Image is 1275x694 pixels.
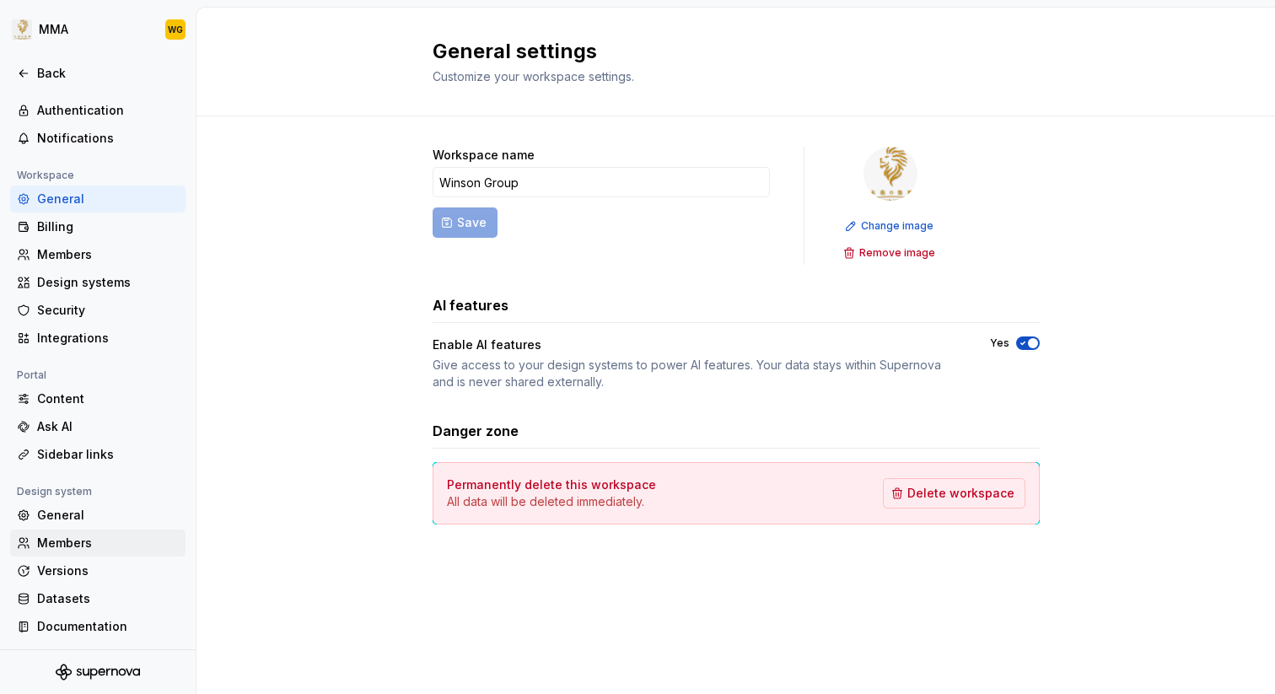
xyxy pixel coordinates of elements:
[37,618,179,635] div: Documentation
[37,390,179,407] div: Content
[10,297,186,324] a: Security
[37,191,179,207] div: General
[37,330,179,347] div: Integrations
[433,147,535,164] label: Workspace name
[10,125,186,152] a: Notifications
[10,385,186,412] a: Content
[37,130,179,147] div: Notifications
[447,493,656,510] p: All data will be deleted immediately.
[433,38,1019,65] h2: General settings
[447,476,656,493] h4: Permanently delete this workspace
[859,246,935,260] span: Remove image
[37,246,179,263] div: Members
[10,186,186,213] a: General
[37,65,179,82] div: Back
[39,21,68,38] div: MMA
[10,269,186,296] a: Design systems
[37,590,179,607] div: Datasets
[863,147,917,201] img: fc29cc6a-6774-4435-a82d-a6acdc4f5b8b.png
[10,441,186,468] a: Sidebar links
[10,413,186,440] a: Ask AI
[37,102,179,119] div: Authentication
[883,478,1025,508] button: Delete workspace
[10,365,53,385] div: Portal
[433,295,508,315] h3: AI features
[10,60,186,87] a: Back
[861,219,933,233] span: Change image
[10,241,186,268] a: Members
[37,218,179,235] div: Billing
[10,325,186,352] a: Integrations
[37,418,179,435] div: Ask AI
[37,535,179,551] div: Members
[433,357,960,390] div: Give access to your design systems to power AI features. Your data stays within Supernova and is ...
[10,557,186,584] a: Versions
[10,530,186,557] a: Members
[3,11,192,48] button: MMAWG
[10,97,186,124] a: Authentication
[37,446,179,463] div: Sidebar links
[10,165,81,186] div: Workspace
[433,69,634,83] span: Customize your workspace settings.
[37,562,179,579] div: Versions
[10,585,186,612] a: Datasets
[840,214,941,238] button: Change image
[10,213,186,240] a: Billing
[10,502,186,529] a: General
[433,336,541,353] div: Enable AI features
[990,336,1009,350] label: Yes
[37,274,179,291] div: Design systems
[907,485,1014,502] span: Delete workspace
[56,664,140,681] svg: Supernova Logo
[433,421,519,441] h3: Danger zone
[10,613,186,640] a: Documentation
[37,507,179,524] div: General
[838,241,943,265] button: Remove image
[12,19,32,40] img: fc29cc6a-6774-4435-a82d-a6acdc4f5b8b.png
[10,481,99,502] div: Design system
[37,302,179,319] div: Security
[168,23,183,36] div: WG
